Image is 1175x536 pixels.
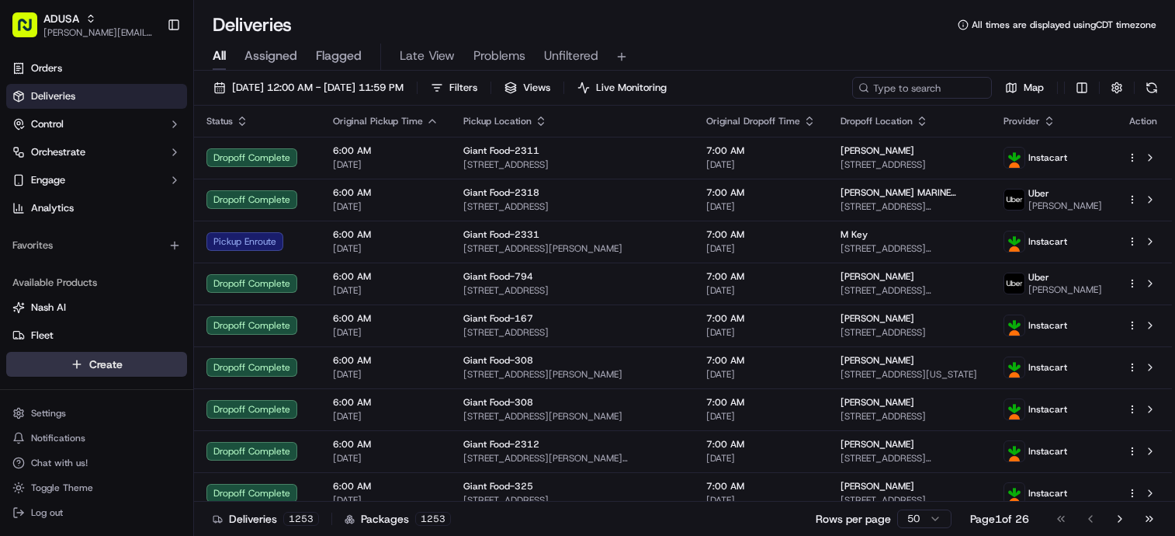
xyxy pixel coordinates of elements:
[31,432,85,444] span: Notifications
[16,202,104,214] div: Past conversations
[31,173,65,187] span: Engage
[16,226,40,256] img: Wisdom Oko
[168,241,174,253] span: •
[463,242,681,255] span: [STREET_ADDRESS][PERSON_NAME]
[706,396,816,409] span: 7:00 AM
[6,402,187,424] button: Settings
[6,477,187,499] button: Toggle Theme
[463,368,681,381] span: [STREET_ADDRESS][PERSON_NAME]
[333,242,438,255] span: [DATE]
[1141,77,1163,99] button: Refresh
[972,19,1156,31] span: All times are displayed using CDT timezone
[40,100,279,117] input: Got a question? Start typing here...
[841,242,979,255] span: [STREET_ADDRESS][PERSON_NAME]
[154,385,188,397] span: Pylon
[16,62,282,87] p: Welcome 👋
[6,140,187,165] button: Orchestrate
[48,241,165,253] span: Wisdom [PERSON_NAME]
[333,326,438,339] span: [DATE]
[1028,151,1067,164] span: Instacart
[415,512,451,526] div: 1253
[1028,445,1067,458] span: Instacart
[264,153,282,172] button: Start new chat
[1028,403,1067,416] span: Instacart
[241,199,282,218] button: See all
[523,81,550,95] span: Views
[6,502,187,524] button: Log out
[841,200,979,213] span: [STREET_ADDRESS][PERSON_NAME]
[841,410,979,423] span: [STREET_ADDRESS]
[570,77,674,99] button: Live Monitoring
[48,283,126,295] span: [PERSON_NAME]
[244,47,297,65] span: Assigned
[1004,148,1024,168] img: profile_instacart_ahold_partner.png
[400,47,455,65] span: Late View
[706,115,800,127] span: Original Dropoff Time
[70,164,213,176] div: We're available if you need us!
[706,480,816,492] span: 7:00 AM
[31,301,66,315] span: Nash AI
[463,158,681,171] span: [STREET_ADDRESS]
[12,329,181,343] a: Fleet
[6,352,187,377] button: Create
[31,347,119,363] span: Knowledge Base
[706,242,816,255] span: [DATE]
[6,6,161,44] button: ADUSA[PERSON_NAME][EMAIL_ADDRESS][PERSON_NAME][DOMAIN_NAME]
[43,26,154,39] span: [PERSON_NAME][EMAIL_ADDRESS][PERSON_NAME][DOMAIN_NAME]
[841,326,979,339] span: [STREET_ADDRESS]
[1028,284,1102,296] span: [PERSON_NAME]
[1004,357,1024,378] img: profile_instacart_ahold_partner.png
[129,283,134,295] span: •
[213,511,319,527] div: Deliveries
[463,480,533,492] span: Giant Food-325
[43,11,79,26] span: ADUSA
[31,201,74,215] span: Analytics
[706,200,816,213] span: [DATE]
[31,329,54,343] span: Fleet
[816,511,891,527] p: Rows per page
[333,228,438,241] span: 6:00 AM
[1004,441,1024,461] img: profile_instacart_ahold_partner.png
[706,326,816,339] span: [DATE]
[31,407,66,419] span: Settings
[463,144,539,157] span: Giant Food-2311
[706,186,816,199] span: 7:00 AM
[147,347,249,363] span: API Documentation
[125,341,255,369] a: 💻API Documentation
[1028,487,1067,499] span: Instacart
[6,233,187,258] div: Favorites
[463,494,681,506] span: [STREET_ADDRESS]
[333,270,438,283] span: 6:00 AM
[333,158,438,171] span: [DATE]
[706,494,816,506] span: [DATE]
[333,312,438,325] span: 6:00 AM
[841,158,979,171] span: [STREET_ADDRESS]
[333,410,438,423] span: [DATE]
[463,200,681,213] span: [STREET_ADDRESS]
[31,506,63,519] span: Log out
[6,84,187,109] a: Deliveries
[841,284,979,297] span: [STREET_ADDRESS][PERSON_NAME]
[6,323,187,348] button: Fleet
[706,354,816,367] span: 7:00 AM
[137,283,169,295] span: [DATE]
[841,312,914,325] span: [PERSON_NAME]
[70,148,255,164] div: Start new chat
[31,61,62,75] span: Orders
[706,158,816,171] span: [DATE]
[706,410,816,423] span: [DATE]
[6,295,187,320] button: Nash AI
[31,457,88,469] span: Chat with us!
[1004,273,1024,294] img: profile_uber_ahold_partner.png
[706,144,816,157] span: 7:00 AM
[206,115,233,127] span: Status
[31,117,64,131] span: Control
[463,452,681,465] span: [STREET_ADDRESS][PERSON_NAME][PERSON_NAME]
[449,81,477,95] span: Filters
[463,115,532,127] span: Pickup Location
[131,349,144,361] div: 💻
[333,452,438,465] span: [DATE]
[841,186,979,199] span: [PERSON_NAME] MARINE [PERSON_NAME]
[31,242,43,254] img: 1736555255976-a54dd68f-1ca7-489b-9aae-adbdc363a1c4
[31,145,85,159] span: Orchestrate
